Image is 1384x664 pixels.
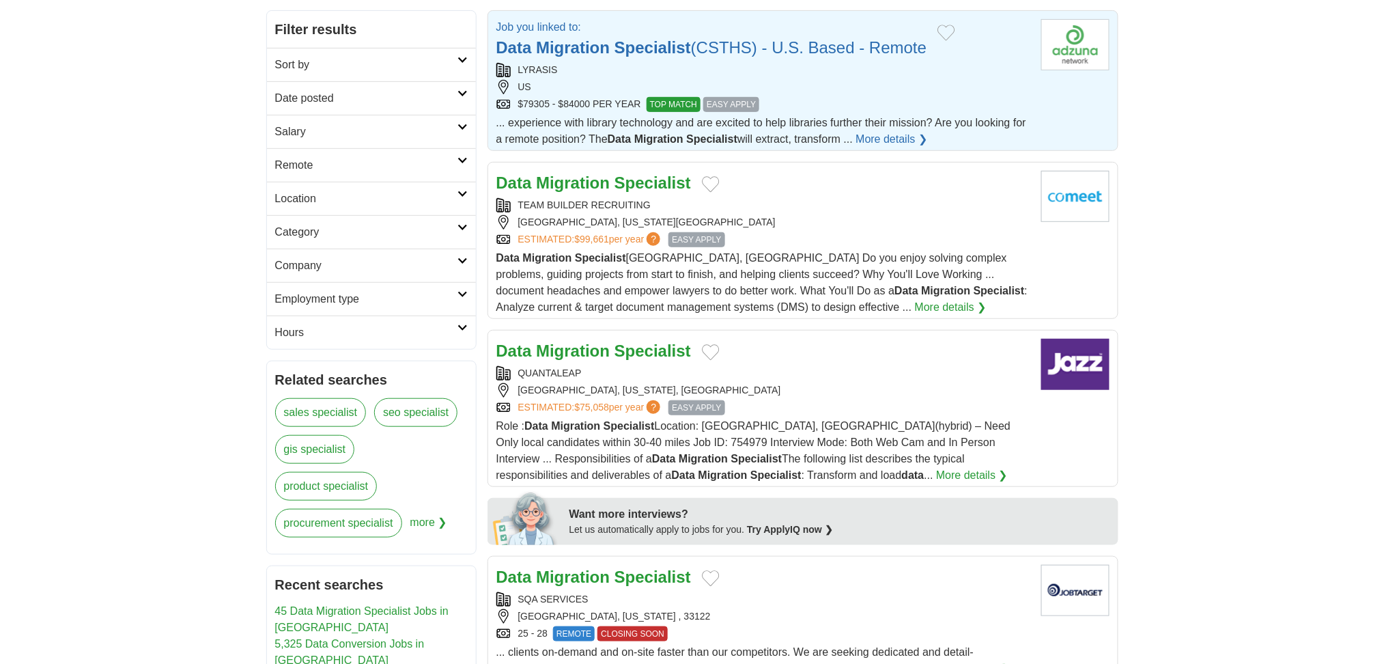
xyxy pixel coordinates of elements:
strong: data [902,469,924,481]
strong: Migration [536,568,610,586]
strong: Data [524,420,548,432]
p: Job you linked to: [496,19,927,36]
a: Data Migration Specialist [496,174,691,192]
strong: Migration [634,133,683,145]
span: ? [647,400,660,414]
button: Add to favorite jobs [702,344,720,361]
span: Role : Location: [GEOGRAPHIC_DATA], [GEOGRAPHIC_DATA](hybrid) – Need Only local candidates within... [496,420,1011,481]
h2: Remote [275,157,457,174]
strong: Migration [536,174,610,192]
a: Salary [267,115,476,148]
span: ... experience with library technology and are excited to help libraries further their mission? A... [496,117,1026,145]
h2: Filter results [267,11,476,48]
strong: Specialist [750,469,802,481]
strong: Specialist [686,133,737,145]
strong: Data [496,174,532,192]
a: More details ❯ [856,131,928,148]
h2: Category [275,224,457,240]
a: seo specialist [374,398,457,427]
strong: Specialist [615,174,691,192]
a: procurement specialist [275,509,402,538]
img: Company logo [1041,19,1110,70]
strong: Data [496,252,520,264]
strong: Data [608,133,632,145]
img: apply-iq-scientist.png [493,490,559,545]
h2: Salary [275,124,457,140]
strong: Migration [921,285,970,296]
a: Hours [267,316,476,349]
div: [GEOGRAPHIC_DATA], [US_STATE][GEOGRAPHIC_DATA] [496,215,1030,230]
strong: Specialist [974,285,1025,296]
h2: Location [275,191,457,207]
strong: Data [894,285,918,296]
strong: Specialist [731,453,782,465]
strong: Data [496,38,532,57]
h2: Company [275,258,457,274]
div: LYRASIS [496,63,1030,77]
div: [GEOGRAPHIC_DATA], [US_STATE] , 33122 [496,609,1030,624]
div: [GEOGRAPHIC_DATA], [US_STATE], [GEOGRAPHIC_DATA] [496,383,1030,398]
img: Company logo [1041,171,1110,222]
a: Data Migration Specialist [496,568,691,586]
a: ESTIMATED:$99,661per year? [518,232,664,247]
h2: Hours [275,324,457,341]
strong: Migration [551,420,600,432]
span: REMOTE [553,626,595,641]
div: QUANTALEAP [496,366,1030,381]
a: Sort by [267,48,476,81]
span: $99,661 [574,234,609,245]
a: Data Migration Specialist(CSTHS) - U.S. Based - Remote [496,38,927,57]
a: Try ApplyIQ now ❯ [747,524,833,535]
span: EASY APPLY [668,232,724,247]
a: Company [267,249,476,282]
strong: Specialist [604,420,655,432]
strong: Data [672,469,696,481]
h2: Recent searches [275,575,468,595]
a: Employment type [267,282,476,316]
strong: Migration [536,342,610,360]
span: $75,058 [574,402,609,413]
span: TOP MATCH [647,97,701,112]
h2: Sort by [275,57,457,73]
a: Data Migration Specialist [496,342,691,360]
strong: Migration [536,38,610,57]
a: 45 Data Migration Specialist Jobs in [GEOGRAPHIC_DATA] [275,605,449,633]
a: Category [267,215,476,249]
strong: Data [496,568,532,586]
strong: Data [496,342,532,360]
a: ESTIMATED:$75,058per year? [518,400,664,415]
strong: Migration [679,453,728,465]
div: $79305 - $84000 PER YEAR [496,97,1030,112]
img: Company logo [1041,339,1110,390]
h2: Employment type [275,291,457,307]
a: Remote [267,148,476,182]
span: more ❯ [410,509,447,546]
strong: Specialist [615,38,691,57]
a: Date posted [267,81,476,115]
button: Add to favorite jobs [702,176,720,193]
div: SQA SERVICES [496,592,1030,607]
strong: Migration [698,469,748,481]
span: CLOSING SOON [597,626,668,641]
img: Company logo [1041,565,1110,616]
strong: Data [652,453,676,465]
strong: Specialist [615,342,691,360]
strong: Migration [523,252,572,264]
div: 25 - 28 [496,626,1030,641]
a: sales specialist [275,398,367,427]
strong: Specialist [615,568,691,586]
button: Add to favorite jobs [702,570,720,587]
h2: Related searches [275,370,468,390]
span: ? [647,232,660,246]
h2: Date posted [275,90,457,107]
span: EASY APPLY [668,400,724,415]
strong: Specialist [575,252,626,264]
button: Add to favorite jobs [937,25,955,41]
a: Location [267,182,476,215]
a: More details ❯ [915,299,987,316]
span: [GEOGRAPHIC_DATA], [GEOGRAPHIC_DATA] Do you enjoy solving complex problems, guiding projects from... [496,252,1028,313]
div: Want more interviews? [569,506,1110,523]
div: TEAM BUILDER RECRUITING [496,198,1030,212]
div: Let us automatically apply to jobs for you. [569,523,1110,537]
a: More details ❯ [936,467,1008,484]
